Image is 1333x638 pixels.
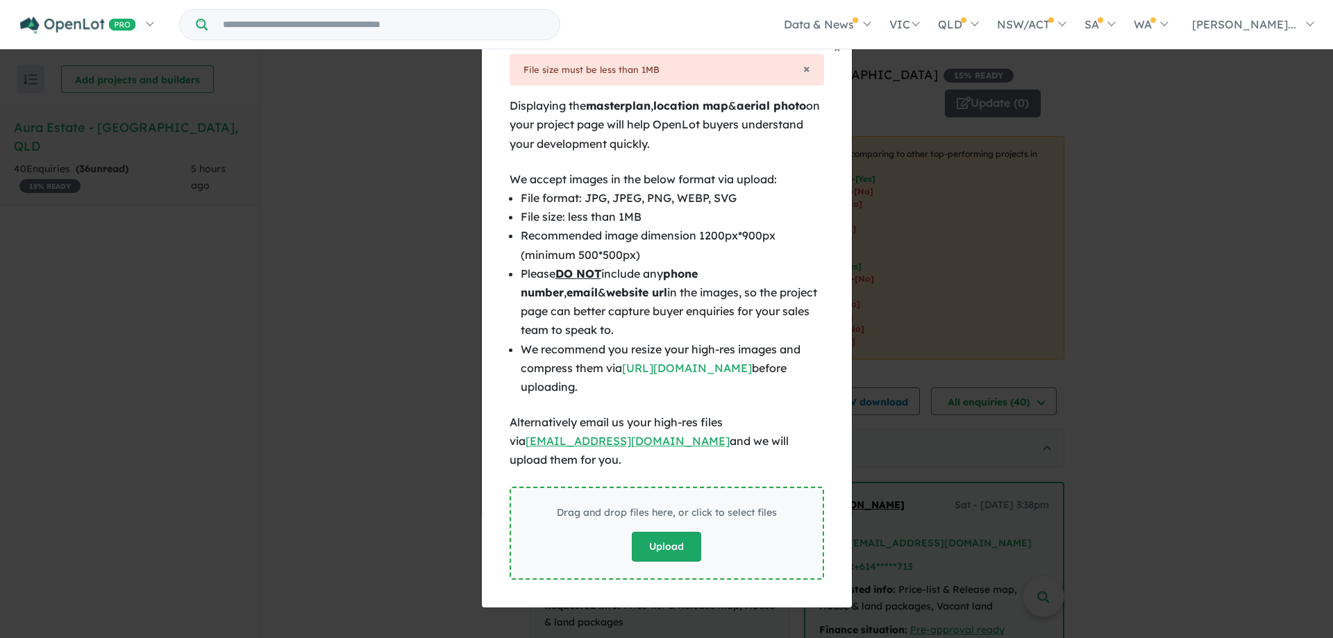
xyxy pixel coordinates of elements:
div: Displaying the , & on your project page will help OpenLot buyers understand your development quic... [510,96,824,153]
b: location map [653,99,728,112]
b: email [567,285,598,299]
li: Please include any , & in the images, so the project page can better capture buyer enquiries for ... [521,265,824,340]
b: phone number [521,267,698,299]
span: [PERSON_NAME]... [1192,17,1296,31]
div: We accept images in the below format via upload: [510,170,824,189]
li: File size: less than 1MB [521,208,824,226]
span: × [803,60,810,76]
div: File size must be less than 1MB [523,62,810,78]
button: Upload [632,532,701,562]
div: Drag and drop files here, or click to select files [557,505,777,521]
b: aerial photo [737,99,806,112]
a: [URL][DOMAIN_NAME] [622,361,752,375]
u: DO NOT [555,267,601,280]
button: Close [803,62,810,75]
b: website url [606,285,667,299]
div: Alternatively email us your high-res files via and we will upload them for you. [510,413,824,470]
img: Openlot PRO Logo White [20,17,136,34]
input: Try estate name, suburb, builder or developer [210,10,557,40]
li: We recommend you resize your high-res images and compress them via before uploading. [521,340,824,397]
b: masterplan [586,99,651,112]
a: [EMAIL_ADDRESS][DOMAIN_NAME] [526,434,730,448]
li: File format: JPG, JPEG, PNG, WEBP, SVG [521,189,824,208]
li: Recommended image dimension 1200px*900px (minimum 500*500px) [521,226,824,264]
